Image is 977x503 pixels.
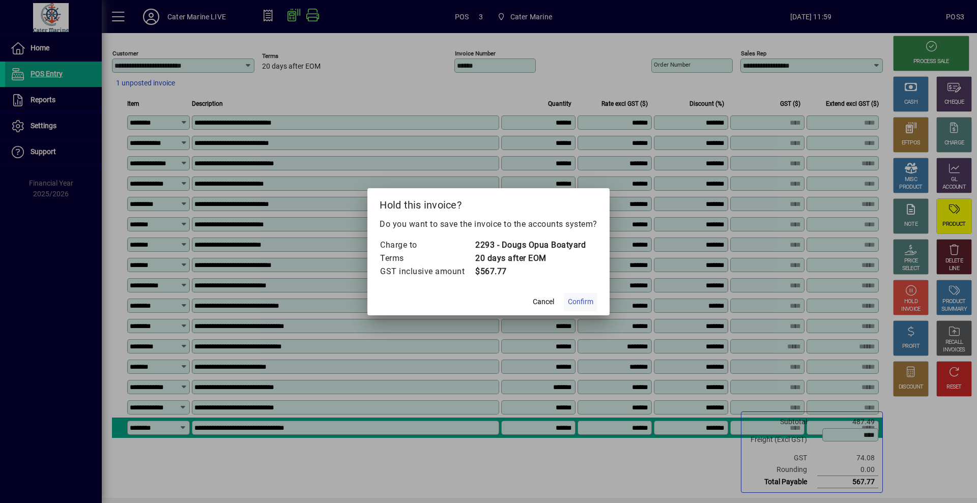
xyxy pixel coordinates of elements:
td: $567.77 [475,265,586,278]
button: Cancel [527,293,560,311]
button: Confirm [564,293,597,311]
p: Do you want to save the invoice to the accounts system? [380,218,597,230]
td: GST inclusive amount [380,265,475,278]
td: Terms [380,252,475,265]
span: Cancel [533,297,554,307]
span: Confirm [568,297,593,307]
h2: Hold this invoice? [367,188,610,218]
td: Charge to [380,239,475,252]
td: 20 days after EOM [475,252,586,265]
td: 2293 - Dougs Opua Boatyard [475,239,586,252]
